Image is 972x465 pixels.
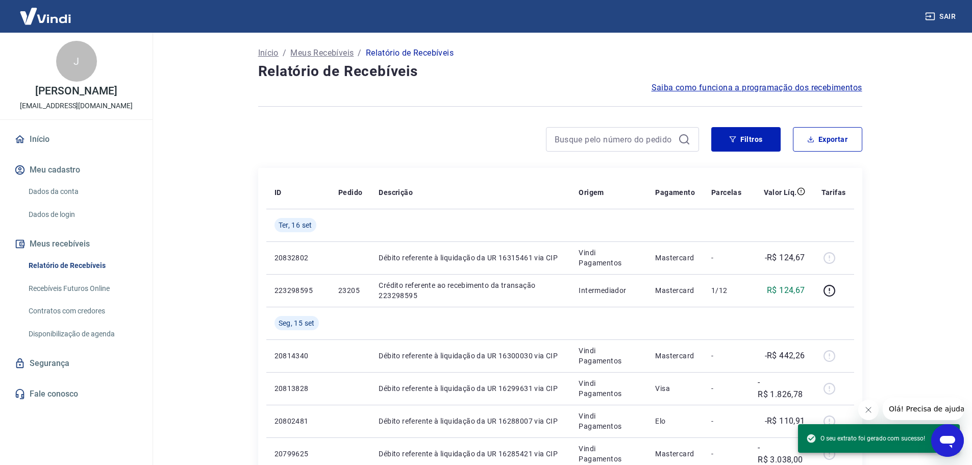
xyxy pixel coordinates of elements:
[931,424,964,457] iframe: Botão para abrir a janela de mensagens
[655,416,695,426] p: Elo
[711,383,741,394] p: -
[655,449,695,459] p: Mastercard
[711,253,741,263] p: -
[358,47,361,59] p: /
[12,233,140,255] button: Meus recebíveis
[579,444,639,464] p: Vindi Pagamentos
[765,415,805,427] p: -R$ 110,91
[711,285,741,296] p: 1/12
[711,416,741,426] p: -
[652,82,862,94] a: Saiba como funciona a programação dos recebimentos
[379,351,562,361] p: Débito referente à liquidação da UR 16300030 via CIP
[758,376,805,401] p: -R$ 1.826,78
[258,61,862,82] h4: Relatório de Recebíveis
[12,352,140,375] a: Segurança
[711,127,781,152] button: Filtros
[579,411,639,431] p: Vindi Pagamentos
[711,351,741,361] p: -
[275,449,322,459] p: 20799625
[379,416,562,426] p: Débito referente à liquidação da UR 16288007 via CIP
[24,301,140,322] a: Contratos com credores
[12,383,140,405] a: Fale conosco
[821,187,846,198] p: Tarifas
[579,346,639,366] p: Vindi Pagamentos
[793,127,862,152] button: Exportar
[366,47,454,59] p: Relatório de Recebíveis
[579,285,639,296] p: Intermediador
[555,132,674,147] input: Busque pelo número do pedido
[279,220,312,230] span: Ter, 16 set
[24,278,140,299] a: Recebíveis Futuros Online
[655,187,695,198] p: Pagamento
[290,47,354,59] a: Meus Recebíveis
[258,47,279,59] a: Início
[764,187,797,198] p: Valor Líq.
[283,47,286,59] p: /
[35,86,117,96] p: [PERSON_NAME]
[6,7,86,15] span: Olá! Precisa de ajuda?
[858,400,879,420] iframe: Fechar mensagem
[275,253,322,263] p: 20832802
[12,128,140,151] a: Início
[24,255,140,276] a: Relatório de Recebíveis
[579,248,639,268] p: Vindi Pagamentos
[379,280,562,301] p: Crédito referente ao recebimento da transação 223298595
[655,253,695,263] p: Mastercard
[20,101,133,111] p: [EMAIL_ADDRESS][DOMAIN_NAME]
[765,252,805,264] p: -R$ 124,67
[338,187,362,198] p: Pedido
[275,351,322,361] p: 20814340
[338,285,362,296] p: 23205
[711,187,741,198] p: Parcelas
[12,159,140,181] button: Meu cadastro
[655,285,695,296] p: Mastercard
[579,378,639,399] p: Vindi Pagamentos
[275,416,322,426] p: 20802481
[379,253,562,263] p: Débito referente à liquidação da UR 16315461 via CIP
[275,187,282,198] p: ID
[765,350,805,362] p: -R$ 442,26
[56,41,97,82] div: J
[275,383,322,394] p: 20813828
[579,187,604,198] p: Origem
[24,324,140,345] a: Disponibilização de agenda
[24,181,140,202] a: Dados da conta
[806,433,925,444] span: O seu extrato foi gerado com sucesso!
[279,318,315,328] span: Seg, 15 set
[379,187,413,198] p: Descrição
[655,383,695,394] p: Visa
[12,1,79,32] img: Vindi
[711,449,741,459] p: -
[275,285,322,296] p: 223298595
[379,449,562,459] p: Débito referente à liquidação da UR 16285421 via CIP
[24,204,140,225] a: Dados de login
[655,351,695,361] p: Mastercard
[883,398,964,420] iframe: Mensagem da empresa
[767,284,805,297] p: R$ 124,67
[923,7,960,26] button: Sair
[379,383,562,394] p: Débito referente à liquidação da UR 16299631 via CIP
